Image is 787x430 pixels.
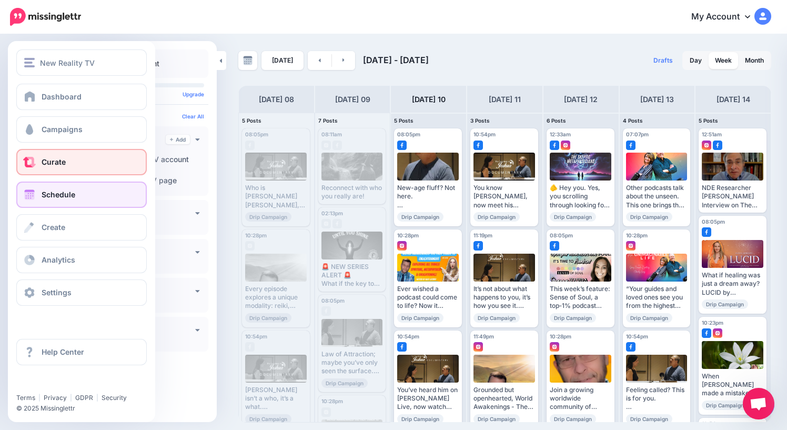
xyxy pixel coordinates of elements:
[335,93,370,106] h4: [DATE] 09
[245,131,268,137] span: 08:05pm
[473,342,483,352] img: instagram-square.png
[42,347,84,356] span: Help Center
[473,313,520,323] span: Drip Campaign
[397,313,443,323] span: Drip Campaign
[473,141,483,150] img: facebook-square.png
[702,328,711,338] img: facebook-square.png
[473,333,494,339] span: 11:49pm
[473,285,535,311] div: It’s not about what happens to you, it’s how you see it. Learn how [DEMOGRAPHIC_DATA]’s teachings...
[702,184,763,209] div: NDE Researcher [PERSON_NAME] Interview on The Broken Brain Podcast [URL][DOMAIN_NAME][PERSON_NAME]
[713,141,722,150] img: facebook-square.png
[653,57,673,64] span: Drafts
[245,141,255,150] img: facebook-grey-square.png
[42,125,83,134] span: Campaigns
[626,285,688,311] div: “Your guides and loved ones see you from the highest perspective. They already know the root caus...
[321,297,345,304] span: 08:05pm
[397,333,419,339] span: 10:54pm
[564,93,598,106] h4: [DATE] 12
[739,52,770,69] a: Month
[550,141,559,150] img: facebook-square.png
[16,49,147,76] button: New Reality TV
[16,247,147,273] a: Analytics
[42,288,72,297] span: Settings
[24,58,35,67] img: menu.png
[245,232,267,238] span: 10:28pm
[550,285,611,311] div: This week’s feature: Sense of Soul, a top‑1% podcast sharing stories of transformation, inner lig...
[626,212,672,222] span: Drip Campaign
[702,218,725,225] span: 08:05pm
[702,131,722,137] span: 12:51am
[473,241,483,251] img: facebook-square.png
[38,394,41,402] span: |
[550,414,596,424] span: Drip Campaign
[709,52,738,69] a: Week
[182,113,204,119] a: Clear All
[743,388,774,419] div: Open chat
[397,131,420,137] span: 08:05pm
[550,184,611,209] div: 🫵 Hey you. Yes, you scrolling through looking for a sign. This is it. Start your awakening journe...
[261,51,304,70] a: [DATE]
[42,255,75,264] span: Analytics
[16,116,147,143] a: Campaigns
[259,93,294,106] h4: [DATE] 08
[16,182,147,208] a: Schedule
[321,141,331,150] img: instagram-grey-square.png
[626,333,648,339] span: 10:54pm
[470,117,490,124] span: 3 Posts
[321,350,383,376] div: Law of Attraction; maybe you’ve only seen the surface. [DEMOGRAPHIC_DATA]’s teachings dive into h...
[318,117,338,124] span: 7 Posts
[550,232,573,238] span: 08:05pm
[363,55,429,65] span: [DATE] - [DATE]
[626,232,648,238] span: 10:28pm
[626,184,688,209] div: Other podcasts talk about the unseen. This one brings the unseen directly to you. Don’t just list...
[397,342,407,352] img: facebook-square.png
[626,414,672,424] span: Drip Campaign
[623,117,643,124] span: 4 Posts
[473,414,520,424] span: Drip Campaign
[183,91,204,97] a: Upgrade
[702,372,763,398] div: When [PERSON_NAME] made a mistake in the wild, the forest handled it quietly… by sending in a com...
[245,333,267,339] span: 10:54pm
[640,93,674,106] h4: [DATE] 13
[489,93,521,106] h4: [DATE] 11
[550,131,571,137] span: 12:33am
[245,386,307,412] div: [PERSON_NAME] isn’t a who, it’s a what. Learn about [PERSON_NAME]: a group of non-physical teache...
[626,386,688,412] div: Feeling called? This is for you. If you believe there’s more to reality than meets the eye, [PERS...
[16,149,147,175] a: Curate
[42,223,65,232] span: Create
[245,313,291,323] span: Drip Campaign
[550,333,571,339] span: 10:28pm
[397,141,407,150] img: facebook-square.png
[321,131,342,137] span: 08:11am
[16,84,147,110] a: Dashboard
[626,241,635,251] img: instagram-square.png
[321,407,331,417] img: instagram-grey-square.png
[713,328,722,338] img: instagram-square.png
[332,141,342,150] img: facebook-grey-square.png
[16,339,147,365] a: Help Center
[473,184,535,209] div: You know [PERSON_NAME], now meet his backstory. From how [PERSON_NAME] began channeling to what [...
[321,210,343,216] span: 02:13pm
[242,117,261,124] span: 5 Posts
[42,92,82,101] span: Dashboard
[681,4,771,30] a: My Account
[16,214,147,241] a: Create
[40,57,95,69] span: New Reality TV
[547,117,566,124] span: 6 Posts
[550,241,559,251] img: facebook-square.png
[321,184,383,201] div: Reconnect with who you really are!
[699,117,718,124] span: 5 Posts
[245,285,307,311] div: Every episode explores a unique modality: reiki, energy healing, sound, intuitive mentorship. Whi...
[702,141,711,150] img: instagram-square.png
[397,285,459,311] div: Ever wished a podcast could come to life? Now it can...World Awakenings brings metaphysical conve...
[397,184,459,209] div: New-age fluff? Not here. [PERSON_NAME]’s teachings give you tools and techniques, not just ideas;...
[412,93,446,106] h4: [DATE] 10
[550,212,596,222] span: Drip Campaign
[10,8,81,26] img: Missinglettr
[647,51,679,70] a: Drafts
[245,342,255,352] img: facebook-grey-square.png
[626,342,635,352] img: facebook-square.png
[394,117,413,124] span: 5 Posts
[321,263,383,288] div: 🚨 NEW SERIES ALERT 🚨 What if the key to your highest reality… was already within you? ✨ Until You...
[473,212,520,222] span: Drip Campaign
